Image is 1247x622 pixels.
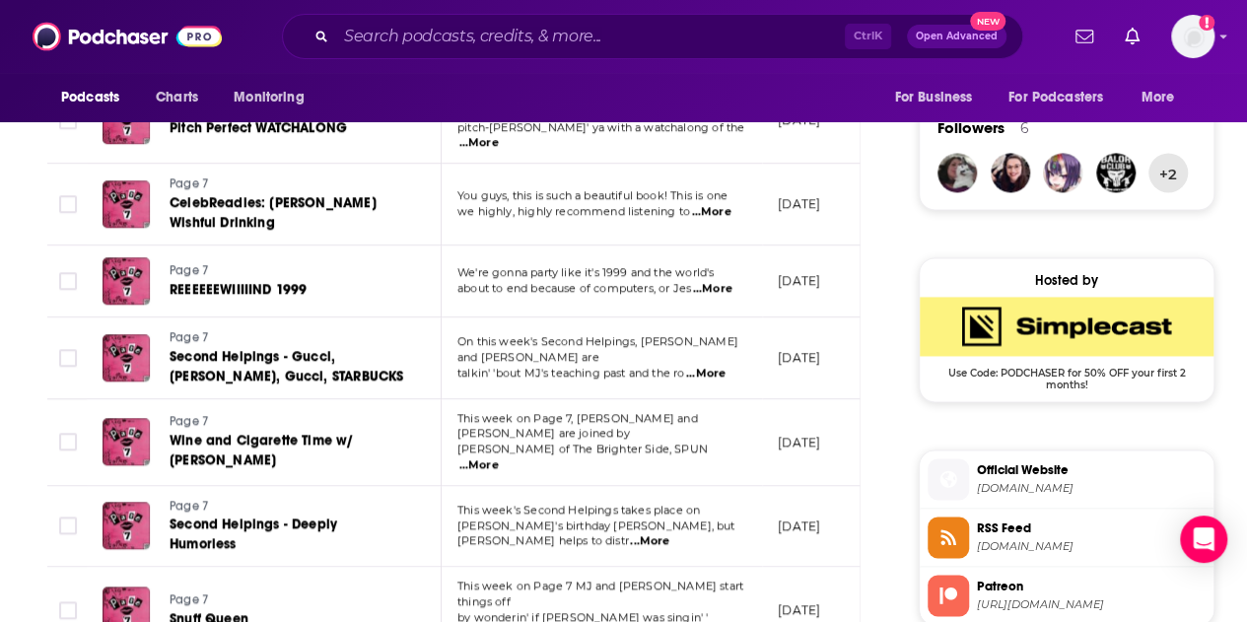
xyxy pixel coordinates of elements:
[170,175,406,193] a: Page 7
[1171,15,1214,58] button: Show profile menu
[457,366,684,380] span: talkin' 'bout MJ's teaching past and the ro
[170,591,404,609] a: Page 7
[170,413,406,431] a: Page 7
[170,281,307,298] span: REEEEEEWIIIIIND 1999
[977,460,1206,478] span: Official Website
[630,533,669,549] span: ...More
[1128,79,1200,116] button: open menu
[59,517,77,534] span: Toggle select row
[778,272,820,289] p: [DATE]
[59,349,77,367] span: Toggle select row
[845,24,891,49] span: Ctrl K
[170,515,406,554] a: Second Helpings - Deeply Humorless
[928,458,1206,500] a: Official Website[DOMAIN_NAME]
[170,347,406,386] a: Second Helpings - Gucci, [PERSON_NAME], Gucci, STARBUCKS
[59,195,77,213] span: Toggle select row
[1142,84,1175,111] span: More
[59,111,77,129] span: Toggle select row
[916,32,998,41] span: Open Advanced
[457,120,744,134] span: pitch-[PERSON_NAME]' ya with a watchalong of the
[457,334,738,364] span: On this week's Second Helpings, [PERSON_NAME] and [PERSON_NAME] are
[977,518,1206,536] span: RSS Feed
[459,135,499,151] span: ...More
[457,518,734,548] span: [PERSON_NAME]'s birthday [PERSON_NAME], but [PERSON_NAME] helps to distr
[170,118,404,138] a: Pitch Perfect WATCHALONG
[928,575,1206,616] a: Patreon[URL][DOMAIN_NAME]
[920,272,1213,289] div: Hosted by
[61,84,119,111] span: Podcasts
[778,349,820,366] p: [DATE]
[1068,20,1101,53] a: Show notifications dropdown
[170,263,208,277] span: Page 7
[33,18,222,55] img: Podchaser - Follow, Share and Rate Podcasts
[59,272,77,290] span: Toggle select row
[991,153,1030,192] img: CJaana
[778,195,820,212] p: [DATE]
[457,265,714,279] span: We're gonna party like it's 1999 and the world's
[457,579,743,608] span: This week on Page 7 MJ and [PERSON_NAME] start things off
[170,262,404,280] a: Page 7
[970,12,1005,31] span: New
[894,84,972,111] span: For Business
[920,297,1213,356] img: SimpleCast Deal: Use Code: PODCHASER for 50% OFF your first 2 months!
[1008,84,1103,111] span: For Podcasters
[691,204,730,220] span: ...More
[996,79,1132,116] button: open menu
[1117,20,1147,53] a: Show notifications dropdown
[880,79,997,116] button: open menu
[170,194,377,231] span: CelebReadies: [PERSON_NAME] Wishful Drinking
[282,14,1023,59] div: Search podcasts, credits, & more...
[170,414,208,428] span: Page 7
[170,592,208,606] span: Page 7
[457,503,700,517] span: This week's Second Helpings takes place on
[170,348,403,384] span: Second Helpings - Gucci, [PERSON_NAME], Gucci, STARBUCKS
[778,434,820,450] p: [DATE]
[778,601,820,618] p: [DATE]
[170,330,208,344] span: Page 7
[170,498,406,516] a: Page 7
[920,297,1213,389] a: SimpleCast Deal: Use Code: PODCHASER for 50% OFF your first 2 months!
[1043,153,1082,192] img: Prissonyx
[907,25,1006,48] button: Open AdvancedNew
[1171,15,1214,58] img: User Profile
[170,516,337,552] span: Second Helpings - Deeply Humorless
[170,280,404,300] a: REEEEEEWIIIIIND 1999
[457,411,698,441] span: This week on Page 7, [PERSON_NAME] and [PERSON_NAME] are joined by
[977,577,1206,594] span: Patreon
[59,433,77,450] span: Toggle select row
[336,21,845,52] input: Search podcasts, credits, & more...
[977,596,1206,611] span: https://www.patreon.com/page7podcast
[457,442,708,455] span: [PERSON_NAME] of The Brighter Side, SPUN
[778,518,820,534] p: [DATE]
[156,84,198,111] span: Charts
[928,517,1206,558] a: RSS Feed[DOMAIN_NAME]
[1020,119,1029,137] div: 6
[170,329,406,347] a: Page 7
[937,118,1005,137] span: Followers
[170,176,208,190] span: Page 7
[47,79,145,116] button: open menu
[220,79,329,116] button: open menu
[457,188,727,202] span: You guys, this is such a beautiful book! This is one
[977,538,1206,553] span: feeds.simplecast.com
[693,281,732,297] span: ...More
[937,153,977,192] img: raspberryh
[170,193,406,233] a: CelebReadies: [PERSON_NAME] Wishful Drinking
[170,432,353,468] span: Wine and Cigarette Time w/ [PERSON_NAME]
[59,601,77,619] span: Toggle select row
[1096,153,1136,192] img: rowdy4lifek15
[1180,516,1227,563] div: Open Intercom Messenger
[1171,15,1214,58] span: Logged in as veronica.smith
[170,431,406,470] a: Wine and Cigarette Time w/ [PERSON_NAME]
[1148,153,1188,192] button: +2
[977,480,1206,495] span: lastpodcastnetwork.com
[686,366,726,381] span: ...More
[170,499,208,513] span: Page 7
[457,281,691,295] span: about to end because of computers, or Jes
[920,356,1213,391] span: Use Code: PODCHASER for 50% OFF your first 2 months!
